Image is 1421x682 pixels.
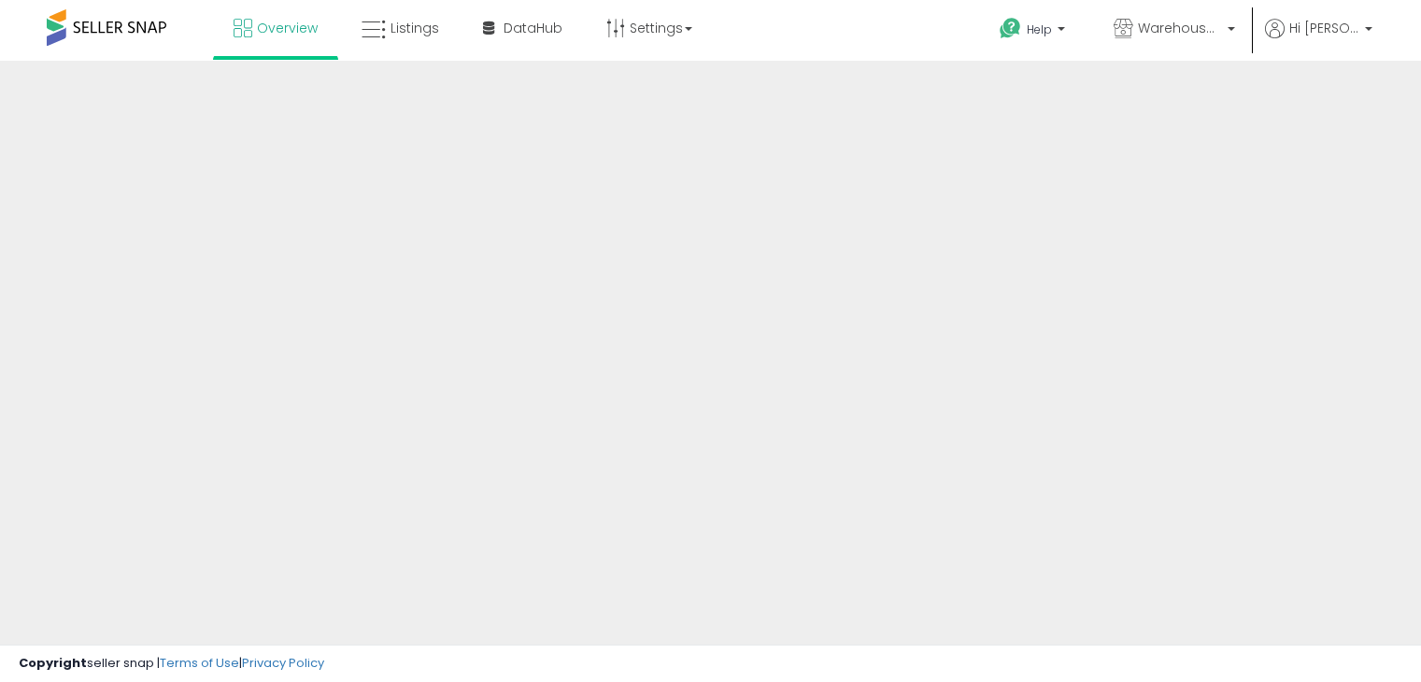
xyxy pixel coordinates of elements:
a: Privacy Policy [242,654,324,672]
span: Help [1027,21,1052,37]
a: Help [985,3,1084,61]
i: Get Help [999,17,1022,40]
span: Hi [PERSON_NAME] [1289,19,1359,37]
span: DataHub [504,19,562,37]
div: seller snap | | [19,655,324,673]
a: Terms of Use [160,654,239,672]
span: Warehouse Limited [1138,19,1222,37]
span: Listings [391,19,439,37]
span: Overview [257,19,318,37]
strong: Copyright [19,654,87,672]
a: Hi [PERSON_NAME] [1265,19,1372,61]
